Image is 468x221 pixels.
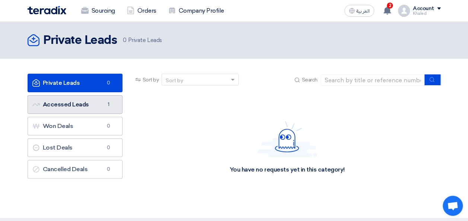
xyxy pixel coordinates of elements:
[104,79,113,87] span: 0
[398,5,410,17] img: profile_test.png
[28,6,66,15] img: Teradix logo
[166,77,183,84] div: Sort by
[104,144,113,151] span: 0
[344,5,374,17] button: العربية
[321,74,425,86] input: Search by title or reference number
[28,95,122,114] a: Accessed Leads1
[123,36,162,45] span: Private Leads
[356,9,370,14] span: العربية
[28,74,122,92] a: Private Leads0
[43,33,117,48] h2: Private Leads
[104,122,113,130] span: 0
[443,196,463,216] a: Open chat
[413,6,434,12] div: Account
[143,76,159,84] span: Sort by
[75,3,121,19] a: Sourcing
[121,3,162,19] a: Orders
[123,37,127,44] span: 0
[230,166,345,174] div: You have no requests yet in this category!
[28,117,122,135] a: Won Deals0
[413,12,441,16] div: Khaled
[104,166,113,173] span: 0
[387,3,393,9] span: 2
[28,138,122,157] a: Lost Deals0
[257,121,317,157] img: Hello
[162,3,230,19] a: Company Profile
[104,101,113,108] span: 1
[302,76,317,84] span: Search
[28,160,122,179] a: Cancelled Deals0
